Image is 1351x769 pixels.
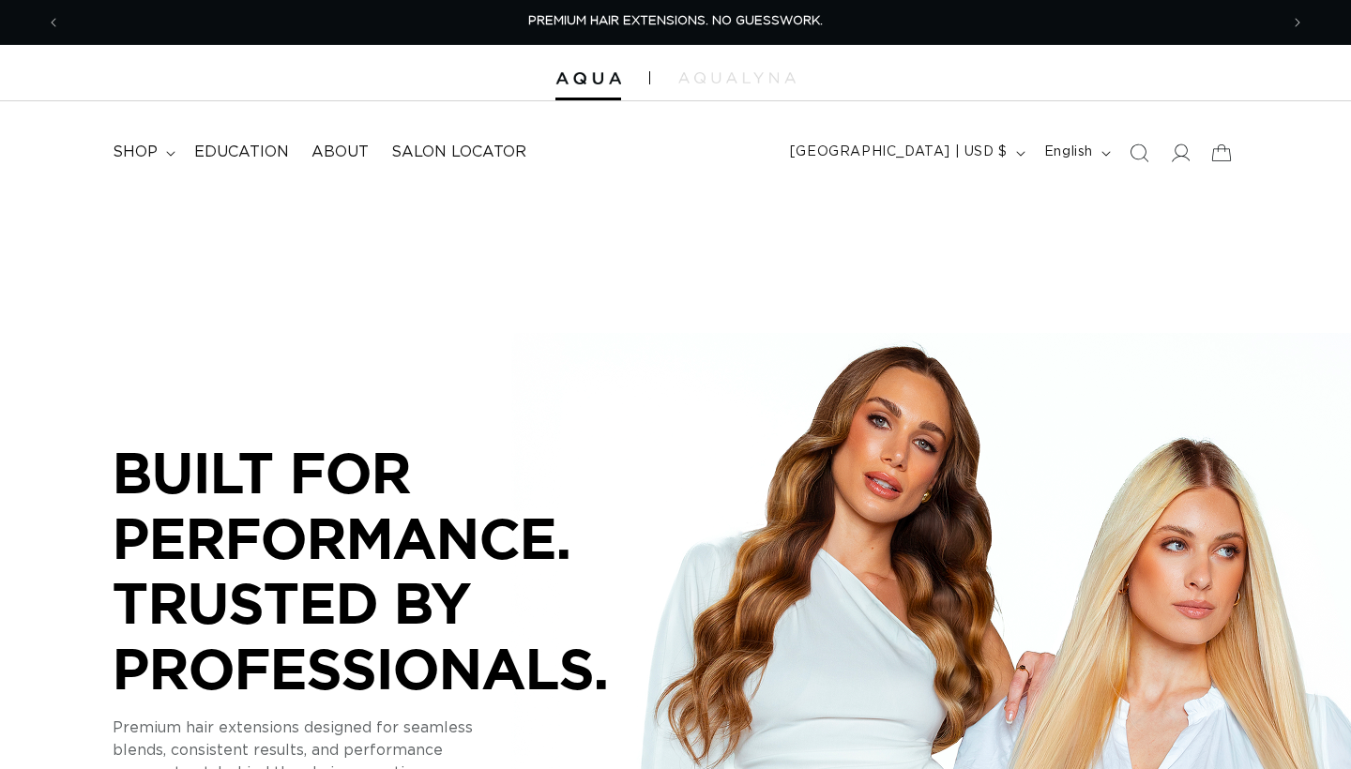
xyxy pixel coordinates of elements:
img: Aqua Hair Extensions [555,72,621,85]
span: About [311,143,369,162]
summary: shop [101,131,183,173]
p: BUILT FOR PERFORMANCE. TRUSTED BY PROFESSIONALS. [113,440,675,701]
button: Next announcement [1277,5,1318,40]
a: Education [183,131,300,173]
summary: Search [1118,132,1160,173]
button: English [1033,135,1118,171]
span: shop [113,143,158,162]
span: [GEOGRAPHIC_DATA] | USD $ [790,143,1008,162]
span: Education [194,143,289,162]
button: Previous announcement [33,5,74,40]
img: aqualyna.com [678,72,796,83]
a: About [300,131,380,173]
span: English [1044,143,1093,162]
span: Salon Locator [391,143,526,162]
button: [GEOGRAPHIC_DATA] | USD $ [779,135,1033,171]
span: PREMIUM HAIR EXTENSIONS. NO GUESSWORK. [528,15,823,27]
a: Salon Locator [380,131,538,173]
